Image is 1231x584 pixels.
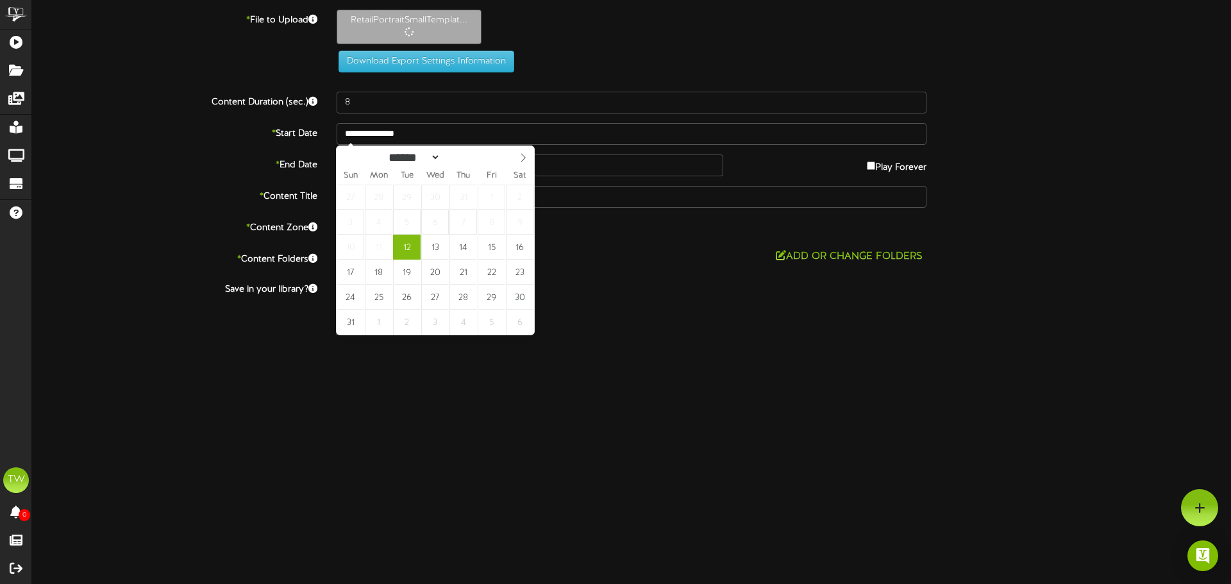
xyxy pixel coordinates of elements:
span: September 4, 2025 [449,310,477,335]
span: August 29, 2025 [478,285,505,310]
span: August 25, 2025 [365,285,392,310]
label: End Date [22,154,327,172]
label: File to Upload [22,10,327,27]
span: August 23, 2025 [506,260,533,285]
span: August 26, 2025 [393,285,421,310]
span: August 1, 2025 [478,185,505,210]
span: August 18, 2025 [365,260,392,285]
span: September 5, 2025 [478,310,505,335]
div: TW [3,467,29,493]
label: Play Forever [867,154,926,174]
span: Tue [393,172,421,180]
span: August 21, 2025 [449,260,477,285]
span: Sat [506,172,534,180]
span: July 27, 2025 [337,185,364,210]
span: July 29, 2025 [393,185,421,210]
span: August 7, 2025 [449,210,477,235]
div: Open Intercom Messenger [1187,540,1218,571]
button: Add or Change Folders [772,249,926,265]
span: 0 [19,509,30,521]
span: September 1, 2025 [365,310,392,335]
span: Wed [421,172,449,180]
span: Fri [478,172,506,180]
label: Content Title [22,186,327,203]
label: Save in your library? [22,279,327,296]
span: August 8, 2025 [478,210,505,235]
span: August 17, 2025 [337,260,364,285]
span: August 11, 2025 [365,235,392,260]
span: Thu [449,172,478,180]
input: Year [440,151,487,164]
span: August 13, 2025 [421,235,449,260]
span: August 20, 2025 [421,260,449,285]
span: August 24, 2025 [337,285,364,310]
span: August 31, 2025 [337,310,364,335]
span: August 4, 2025 [365,210,392,235]
span: August 19, 2025 [393,260,421,285]
button: Download Export Settings Information [339,51,514,72]
label: Content Duration (sec.) [22,92,327,109]
input: Title of this Content [337,186,926,208]
span: September 3, 2025 [421,310,449,335]
span: September 6, 2025 [506,310,533,335]
span: August 2, 2025 [506,185,533,210]
span: August 16, 2025 [506,235,533,260]
a: Download Export Settings Information [332,56,514,66]
span: July 30, 2025 [421,185,449,210]
span: July 31, 2025 [449,185,477,210]
label: Start Date [22,123,327,140]
span: August 30, 2025 [506,285,533,310]
span: August 12, 2025 [393,235,421,260]
span: August 6, 2025 [421,210,449,235]
span: August 14, 2025 [449,235,477,260]
span: August 27, 2025 [421,285,449,310]
label: Content Zone [22,217,327,235]
span: July 28, 2025 [365,185,392,210]
span: August 5, 2025 [393,210,421,235]
span: August 28, 2025 [449,285,477,310]
span: September 2, 2025 [393,310,421,335]
span: Mon [365,172,393,180]
span: August 22, 2025 [478,260,505,285]
span: August 15, 2025 [478,235,505,260]
span: August 3, 2025 [337,210,364,235]
label: Content Folders [22,249,327,266]
span: Sun [337,172,365,180]
span: August 10, 2025 [337,235,364,260]
span: August 9, 2025 [506,210,533,235]
input: Play Forever [867,162,875,170]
